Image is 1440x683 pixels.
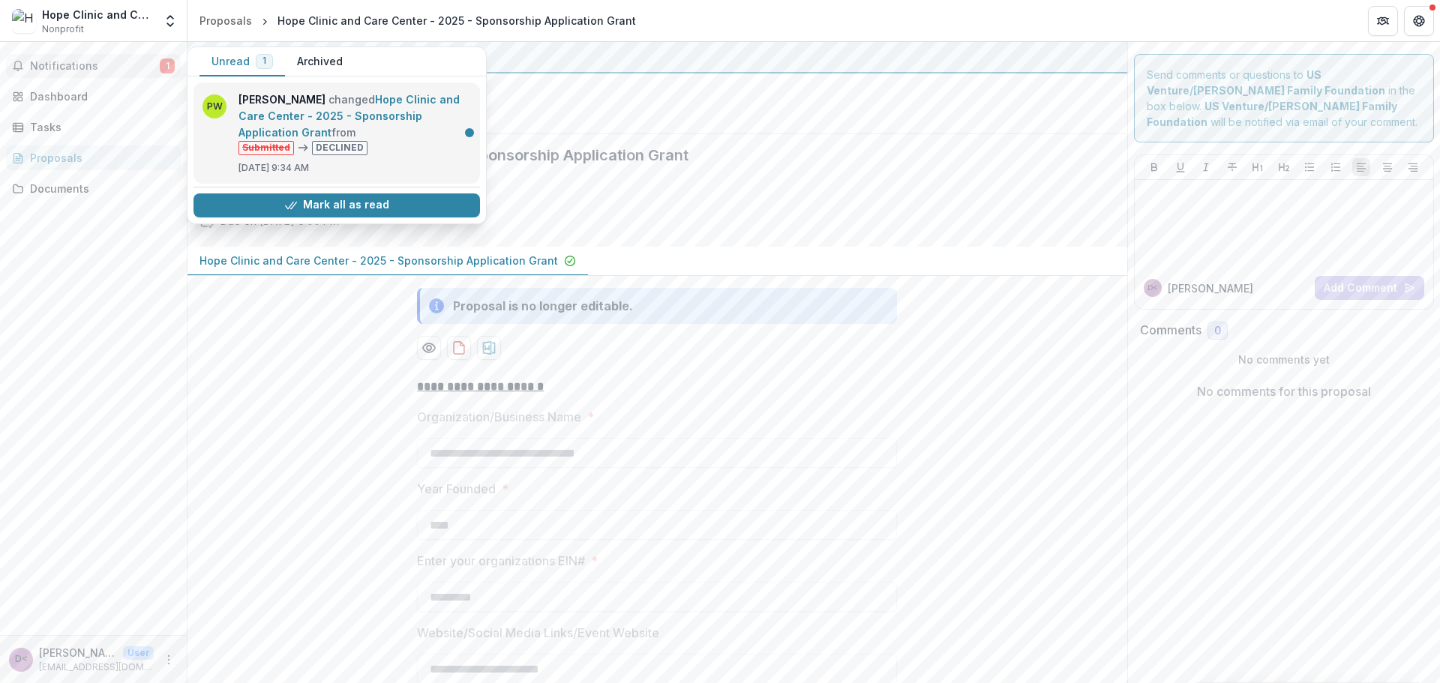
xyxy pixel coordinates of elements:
[1223,158,1241,176] button: Strike
[1352,158,1370,176] button: Align Left
[160,6,181,36] button: Open entity switcher
[285,47,355,76] button: Archived
[277,13,636,28] div: Hope Clinic and Care Center - 2025 - Sponsorship Application Grant
[160,651,178,669] button: More
[1171,158,1189,176] button: Underline
[1197,382,1371,400] p: No comments for this proposal
[193,10,642,31] nav: breadcrumb
[193,193,480,217] button: Mark all as read
[1368,6,1398,36] button: Partners
[417,624,659,642] p: Website/Social Media Links/Event Website
[447,336,471,360] button: download-proposal
[199,13,252,28] div: Proposals
[30,119,169,135] div: Tasks
[1168,280,1253,296] p: [PERSON_NAME]
[1214,325,1221,337] span: 0
[1147,100,1397,128] strong: US Venture/[PERSON_NAME] Family Foundation
[6,84,181,109] a: Dashboard
[1140,323,1201,337] h2: Comments
[39,645,117,661] p: [PERSON_NAME] <[EMAIL_ADDRESS][DOMAIN_NAME]>
[30,60,160,73] span: Notifications
[453,297,633,315] div: Proposal is no longer editable.
[1300,158,1318,176] button: Bullet List
[199,47,285,76] button: Unread
[417,408,581,426] p: Organization/Business Name
[42,22,84,36] span: Nonprofit
[12,9,36,33] img: Hope Clinic and Care Center
[1315,276,1424,300] button: Add Comment
[1145,158,1163,176] button: Bold
[417,552,585,570] p: Enter your organizations EIN#
[1147,284,1158,292] div: David Lally <dlally@hopeclinic.care>
[15,655,28,664] div: David Lally <dlally@hopeclinic.care>
[6,176,181,201] a: Documents
[193,10,258,31] a: Proposals
[6,54,181,78] button: Notifications1
[6,115,181,139] a: Tasks
[1140,352,1429,367] p: No comments yet
[1378,158,1396,176] button: Align Center
[1327,158,1345,176] button: Ordered List
[199,146,1091,164] h2: Hope Clinic and Care Center - 2025 - Sponsorship Application Grant
[417,480,496,498] p: Year Founded
[477,336,501,360] button: download-proposal
[262,55,266,66] span: 1
[238,93,460,139] a: Hope Clinic and Care Center - 2025 - Sponsorship Application Grant
[160,58,175,73] span: 1
[1404,158,1422,176] button: Align Right
[30,88,169,104] div: Dashboard
[42,7,154,22] div: Hope Clinic and Care Center
[6,145,181,170] a: Proposals
[1275,158,1293,176] button: Heading 2
[199,48,1115,66] div: US Venture/[PERSON_NAME] Family Foundation
[30,181,169,196] div: Documents
[1249,158,1267,176] button: Heading 1
[39,661,154,674] p: [EMAIL_ADDRESS][DOMAIN_NAME]
[199,253,558,268] p: Hope Clinic and Care Center - 2025 - Sponsorship Application Grant
[417,336,441,360] button: Preview 1e849797-4e8e-4d47-bae9-afb255a06f2d-0.pdf
[1134,54,1435,142] div: Send comments or questions to in the box below. will be notified via email of your comment.
[1197,158,1215,176] button: Italicize
[123,646,154,660] p: User
[30,150,169,166] div: Proposals
[238,91,471,155] p: changed from
[1404,6,1434,36] button: Get Help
